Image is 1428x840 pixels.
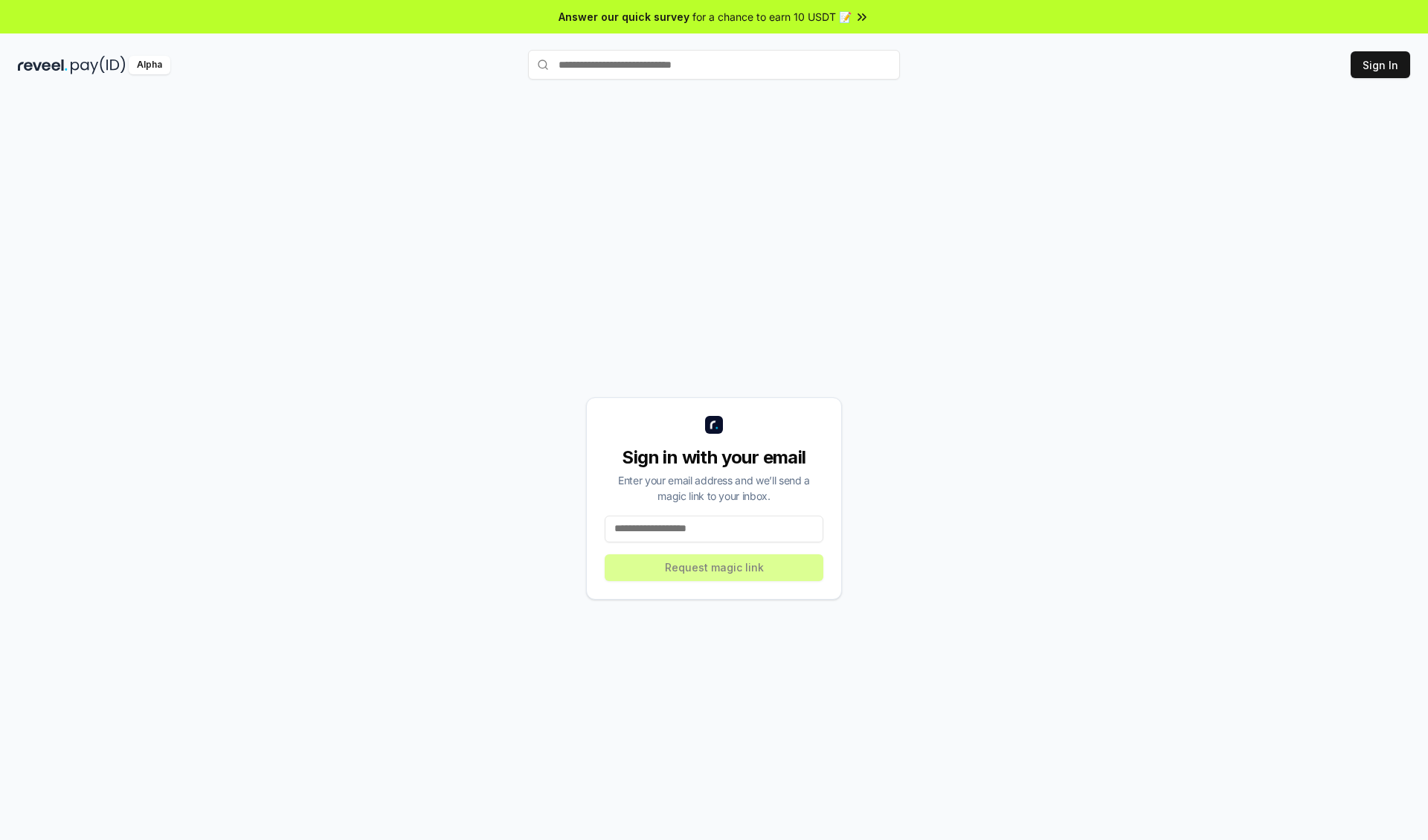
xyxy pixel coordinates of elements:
div: Enter your email address and we’ll send a magic link to your inbox. [605,472,823,504]
span: for a chance to earn 10 USDT 📝 [692,9,852,25]
div: Alpha [129,56,170,74]
span: Answer our quick survey [559,9,689,25]
div: Sign in with your email [605,446,823,469]
button: Sign In [1351,51,1410,78]
img: pay_id [71,56,126,74]
img: reveel_dark [18,56,68,74]
img: logo_small [705,416,723,434]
